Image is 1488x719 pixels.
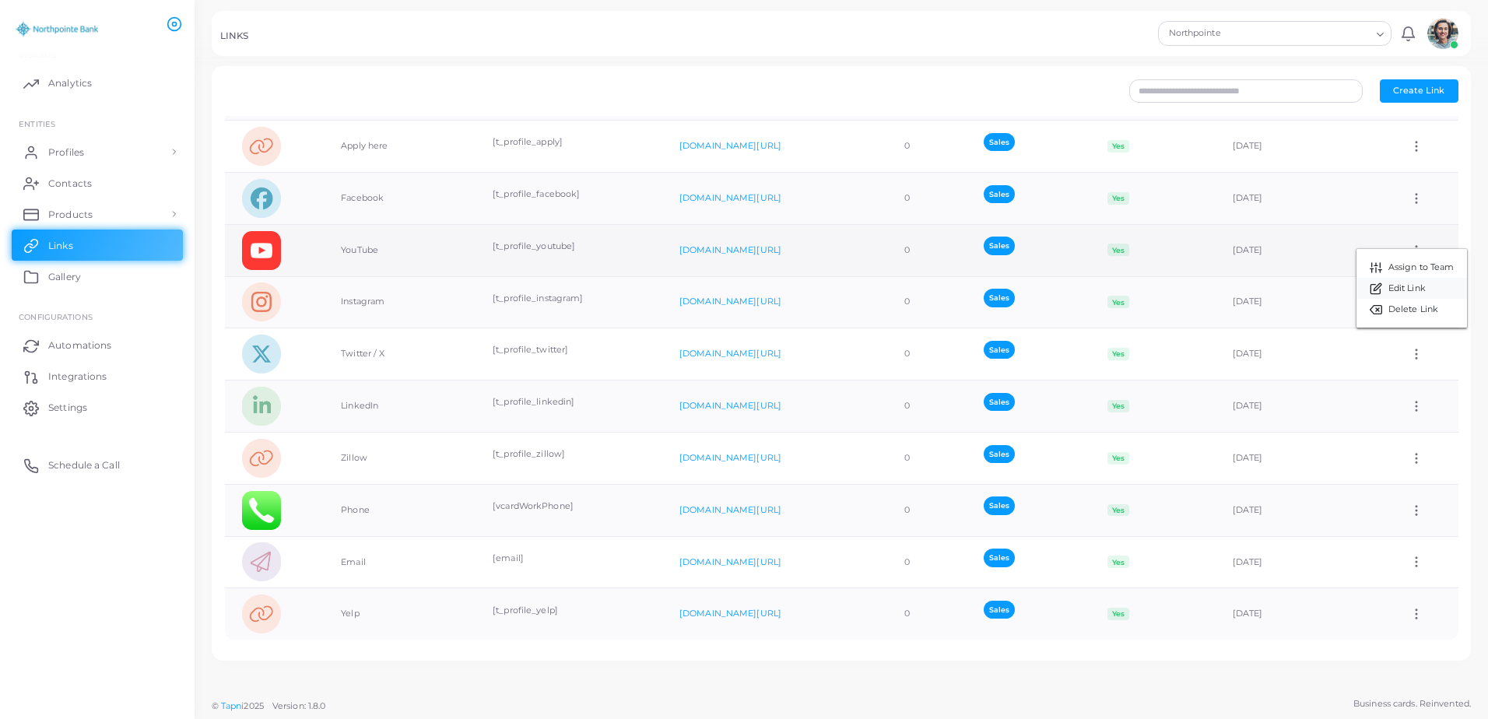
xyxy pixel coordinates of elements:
span: Version: 1.8.0 [272,700,326,711]
img: avatar [1427,18,1458,49]
img: logo [14,15,100,44]
span: Automations [48,338,111,352]
a: Gallery [12,261,183,292]
span: Sales [984,601,1016,619]
span: Yes [1107,192,1128,205]
span: Delete Link [1388,303,1438,316]
td: [DATE] [1216,536,1315,588]
td: [DATE] [1216,328,1315,381]
td: [DATE] [1216,276,1315,328]
span: Assign to Team [1388,261,1455,274]
td: LinkedIn [324,381,476,433]
span: 2025 [244,700,263,713]
a: [DOMAIN_NAME][URL] [679,244,781,255]
span: Yes [1107,452,1128,465]
p: [t_profile_zillow] [493,447,645,461]
a: [DOMAIN_NAME][URL] [679,192,781,203]
input: Search for option [1281,25,1370,42]
span: Configurations [19,312,93,321]
span: Gallery [48,270,81,284]
span: ENTITIES [19,119,55,128]
p: [t_profile_twitter] [493,343,645,356]
a: [DOMAIN_NAME][URL] [679,556,781,567]
span: Yes [1107,348,1128,360]
td: 0 [848,172,967,224]
td: [DATE] [1216,381,1315,433]
p: [t_profile_apply] [493,135,645,149]
span: INSIGHTS [19,50,57,59]
span: Settings [48,401,87,415]
span: Yes [1107,608,1128,620]
h5: LINKS [220,30,249,41]
span: Sales [984,341,1016,359]
div: Search for option [1158,21,1391,46]
a: Analytics [12,68,183,99]
a: avatar [1423,18,1462,49]
a: [DOMAIN_NAME][URL] [679,348,781,359]
span: Sales [984,445,1016,463]
td: [DATE] [1216,172,1315,224]
span: Sales [984,237,1016,254]
td: 0 [848,432,967,484]
img: phone.png [242,491,281,530]
span: Northpointe [1167,26,1279,41]
a: Integrations [12,361,183,392]
span: Sales [984,289,1016,307]
p: [t_profile_yelp] [493,604,645,617]
button: Create Link [1380,79,1458,103]
span: Products [48,208,93,222]
img: U8mCMNeWyJKQiXGXajH6mLmts64jUwBa-1756239761985.png [242,282,281,321]
img: ip8lZ5xsyZqup7C2eY6B3xDH8s1Zysw2-1756916821730.png [242,542,281,581]
td: 0 [848,381,967,433]
a: Products [12,198,183,230]
span: Sales [984,549,1016,566]
span: Yes [1107,140,1128,153]
a: [DOMAIN_NAME][URL] [679,608,781,619]
span: Yes [1107,244,1128,256]
td: Zillow [324,432,476,484]
img: 4BA6KhR53YHvEllMy31UyywOsDmgY1a8-1756900775228.png [242,127,281,166]
a: [DOMAIN_NAME][URL] [679,400,781,411]
a: [DOMAIN_NAME][URL] [679,452,781,463]
p: [email] [493,552,645,565]
td: [DATE] [1216,224,1315,276]
a: Automations [12,330,183,361]
p: [t_profile_facebook] [493,188,645,201]
td: 0 [848,328,967,381]
p: [t_profile_instagram] [493,292,645,305]
span: Integrations [48,370,107,384]
span: Edit Link [1388,282,1426,295]
span: Yes [1107,400,1128,412]
td: [DATE] [1216,121,1315,173]
span: Sales [984,133,1016,151]
a: [DOMAIN_NAME][URL] [679,504,781,515]
td: 0 [848,121,967,173]
img: GVDwKm3Kt8uQ6X8HynvG9WqzJuRnCF8X-1756900750812.png [242,594,281,633]
span: Contacts [48,177,92,191]
span: Business cards. Reinvented. [1353,697,1471,710]
td: [DATE] [1216,588,1315,640]
a: Settings [12,392,183,423]
span: Schedule a Call [48,458,120,472]
td: 0 [848,484,967,536]
td: Phone [324,484,476,536]
img: tB08msB48hzUvRh9PYHMrsGWZIZME4mI-1756900558110.png [242,387,281,426]
a: Contacts [12,167,183,198]
span: © [212,700,325,713]
img: OkwFcDgyH9CkOlaNp3CgdOhwm2rzSYtc-1756900438978.png [242,179,281,218]
a: Tapni [221,700,244,711]
span: Yes [1107,504,1128,517]
td: 0 [848,588,967,640]
p: [t_profile_youtube] [493,240,645,253]
span: Sales [984,496,1016,514]
span: Analytics [48,76,92,90]
span: Sales [984,185,1016,203]
span: Yes [1107,296,1128,308]
a: Links [12,230,183,261]
a: Profiles [12,136,183,167]
td: Instagram [324,276,476,328]
td: YouTube [324,224,476,276]
a: [DOMAIN_NAME][URL] [679,140,781,151]
p: [t_profile_linkedin] [493,395,645,409]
